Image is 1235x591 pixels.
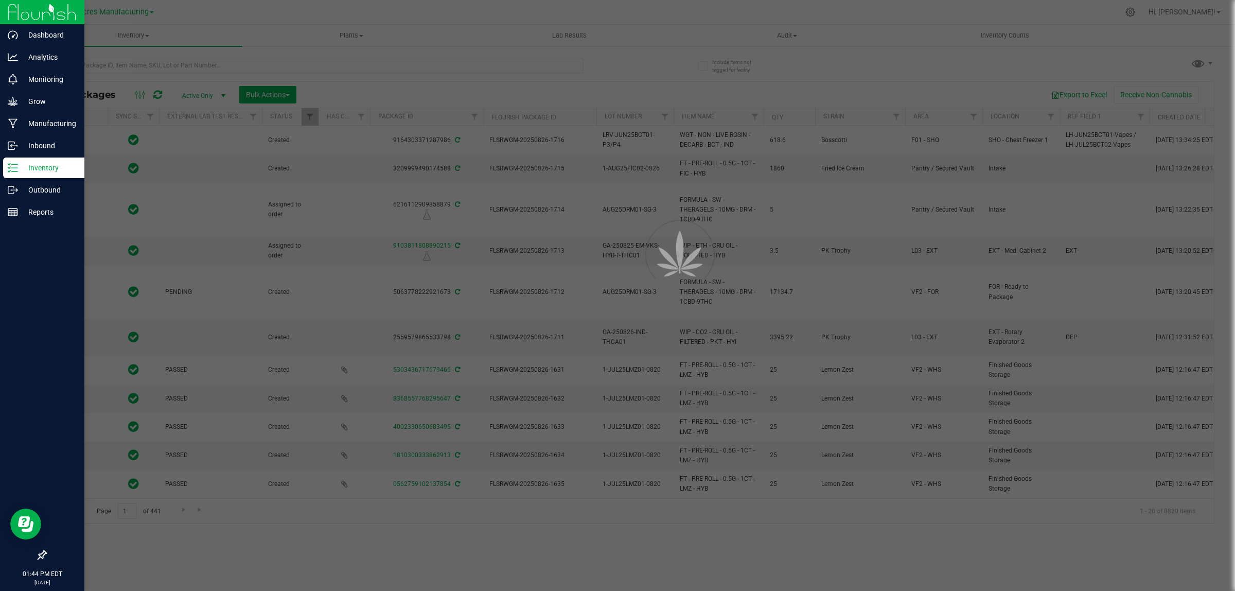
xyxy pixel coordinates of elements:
[8,118,18,129] inline-svg: Manufacturing
[18,206,80,218] p: Reports
[8,163,18,173] inline-svg: Inventory
[8,74,18,84] inline-svg: Monitoring
[18,162,80,174] p: Inventory
[18,117,80,130] p: Manufacturing
[5,569,80,579] p: 01:44 PM EDT
[18,51,80,63] p: Analytics
[18,140,80,152] p: Inbound
[10,509,41,540] iframe: Resource center
[18,184,80,196] p: Outbound
[18,29,80,41] p: Dashboard
[5,579,80,586] p: [DATE]
[8,52,18,62] inline-svg: Analytics
[8,30,18,40] inline-svg: Dashboard
[8,96,18,107] inline-svg: Grow
[8,141,18,151] inline-svg: Inbound
[18,73,80,85] p: Monitoring
[8,207,18,217] inline-svg: Reports
[18,95,80,108] p: Grow
[8,185,18,195] inline-svg: Outbound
